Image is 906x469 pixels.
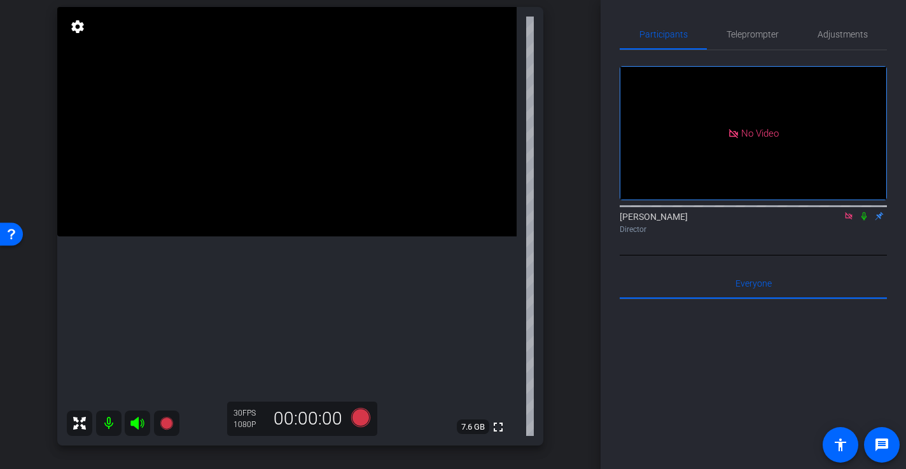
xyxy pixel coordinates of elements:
[242,409,256,418] span: FPS
[833,437,848,452] mat-icon: accessibility
[620,210,887,235] div: [PERSON_NAME]
[491,419,506,435] mat-icon: fullscreen
[741,127,779,139] span: No Video
[874,437,889,452] mat-icon: message
[69,19,87,34] mat-icon: settings
[639,30,688,39] span: Participants
[620,224,887,235] div: Director
[727,30,779,39] span: Teleprompter
[233,419,265,430] div: 1080P
[818,30,868,39] span: Adjustments
[265,408,351,430] div: 00:00:00
[735,279,772,288] span: Everyone
[457,419,489,435] span: 7.6 GB
[233,408,265,418] div: 30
